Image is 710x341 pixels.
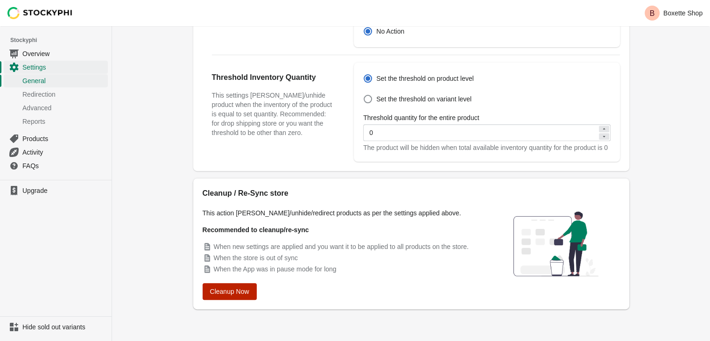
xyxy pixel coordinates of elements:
a: Redirection [4,87,108,101]
h2: Cleanup / Re-Sync store [203,188,483,199]
div: The product will be hidden when total available inventory quantity for the product is 0 [363,143,610,152]
button: Cleanup Now [203,283,257,300]
a: Advanced [4,101,108,114]
label: Threshold quantity for the entire product [363,113,479,122]
strong: Recommended to cleanup/re-sync [203,226,309,234]
img: Stockyphi [7,7,73,19]
a: FAQs [4,159,108,172]
span: Settings [22,63,106,72]
span: When new settings are applied and you want it to be applied to all products on the store. [214,243,469,250]
a: Reports [4,114,108,128]
span: General [22,76,106,85]
span: Hide sold out variants [22,322,106,332]
span: Cleanup Now [210,288,249,295]
span: Upgrade [22,186,106,195]
span: Avatar with initials B [645,6,660,21]
a: Products [4,132,108,145]
span: Redirection [22,90,106,99]
p: This action [PERSON_NAME]/unhide/redirect products as per the settings applied above. [203,208,483,218]
span: Set the threshold on variant level [376,94,471,104]
a: Hide sold out variants [4,320,108,334]
h2: Threshold Inventory Quantity [212,72,336,83]
a: Overview [4,47,108,60]
span: Advanced [22,103,106,113]
span: Set the threshold on product level [376,74,474,83]
span: When the App was in pause mode for long [214,265,337,273]
button: Avatar with initials BBoxette Shop [641,4,706,22]
span: FAQs [22,161,106,170]
span: Stockyphi [10,36,112,45]
h3: This settings [PERSON_NAME]/unhide product when the inventory of the product is equal to set quan... [212,91,336,137]
a: Settings [4,60,108,74]
a: General [4,74,108,87]
span: Products [22,134,106,143]
span: When the store is out of sync [214,254,298,262]
span: Overview [22,49,106,58]
p: Boxette Shop [663,9,703,17]
span: No Action [376,27,404,36]
a: Activity [4,145,108,159]
span: Reports [22,117,106,126]
text: B [650,9,655,17]
a: Upgrade [4,184,108,197]
span: Activity [22,148,106,157]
